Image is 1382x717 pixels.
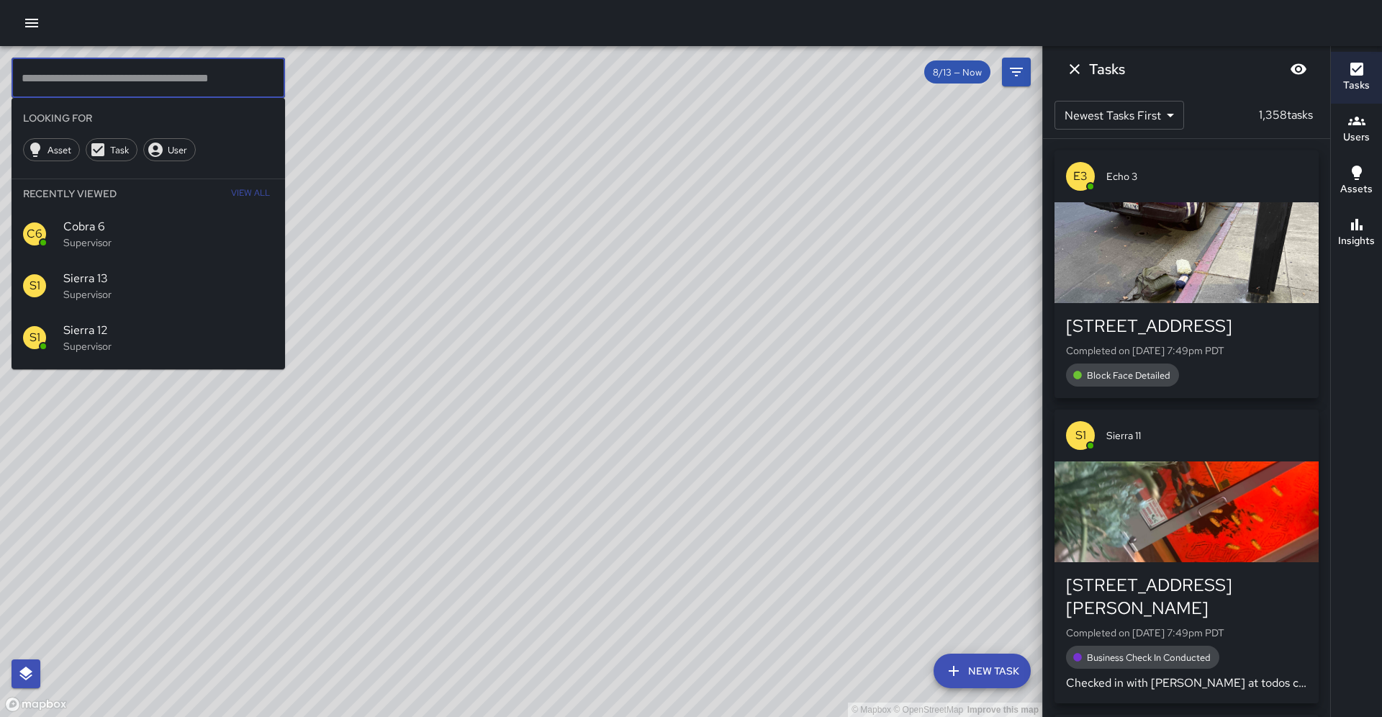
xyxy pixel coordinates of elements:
span: View All [231,182,270,205]
p: C6 [27,225,42,243]
span: Asset [40,144,79,156]
h6: Users [1343,130,1370,145]
p: S1 [30,329,40,346]
span: Sierra 13 [63,270,274,287]
span: Cobra 6 [63,218,274,235]
div: Newest Tasks First [1054,101,1184,130]
button: Tasks [1331,52,1382,104]
p: Checked in with [PERSON_NAME] at todos code 4 [1066,675,1307,692]
div: Task [86,138,137,161]
button: E3Echo 3[STREET_ADDRESS]Completed on [DATE] 7:49pm PDTBlock Face Detailed [1054,150,1319,398]
button: S1Sierra 11[STREET_ADDRESS][PERSON_NAME]Completed on [DATE] 7:49pm PDTBusiness Check In Conducted... [1054,410,1319,703]
h6: Insights [1338,233,1375,249]
p: Completed on [DATE] 7:49pm PDT [1066,626,1307,640]
h6: Tasks [1089,58,1125,81]
p: S1 [1075,427,1086,444]
div: S1Sierra 13Supervisor [12,260,285,312]
li: Recently Viewed [12,179,285,208]
button: Blur [1284,55,1313,84]
button: View All [227,179,274,208]
li: Looking For [12,104,285,132]
p: Supervisor [63,339,274,353]
div: S1Sierra 12Supervisor [12,312,285,364]
p: Supervisor [63,235,274,250]
p: 1,358 tasks [1253,107,1319,124]
button: Insights [1331,207,1382,259]
div: User [143,138,196,161]
span: Sierra 12 [63,322,274,339]
div: [STREET_ADDRESS][PERSON_NAME] [1066,574,1307,620]
p: Completed on [DATE] 7:49pm PDT [1066,343,1307,358]
button: New Task [934,654,1031,688]
span: User [160,144,195,156]
p: S1 [30,277,40,294]
div: Asset [23,138,80,161]
button: Dismiss [1060,55,1089,84]
span: Echo 3 [1106,169,1307,184]
div: C6Cobra 6Supervisor [12,208,285,260]
span: Business Check In Conducted [1078,651,1219,664]
button: Users [1331,104,1382,155]
span: Sierra 11 [1106,428,1307,443]
h6: Tasks [1343,78,1370,94]
p: Supervisor [63,287,274,302]
p: E3 [1073,168,1088,185]
button: Assets [1331,155,1382,207]
h6: Assets [1340,181,1373,197]
span: Block Face Detailed [1078,369,1179,382]
button: Filters [1002,58,1031,86]
span: Task [102,144,137,156]
span: 8/13 — Now [924,66,990,78]
div: [STREET_ADDRESS] [1066,315,1307,338]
